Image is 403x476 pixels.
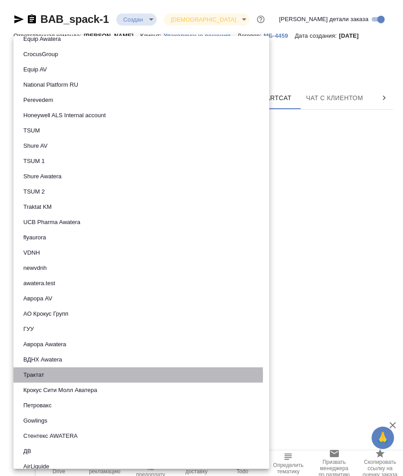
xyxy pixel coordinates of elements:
[21,34,64,44] button: Equip Awatera
[21,339,69,349] button: Аврора Awatera
[21,202,54,212] button: Traktat KM
[21,294,55,304] button: Аврора AV
[21,385,100,395] button: Крокус Сити Молл Аватера
[21,355,65,365] button: ВДНХ Awatera
[21,126,43,136] button: TSUM
[21,80,81,90] button: National Platform RU
[21,401,54,410] button: Петровакс
[21,172,64,181] button: Shure Awatera
[21,324,37,334] button: ГУУ
[21,187,48,197] button: TSUM 2
[21,370,47,380] button: Трактат
[21,156,48,166] button: TSUM 1
[21,110,109,120] button: Honeywell ALS Internal account
[21,233,49,242] button: flyaurora
[21,141,50,151] button: Shure AV
[21,65,50,75] button: Equip AV
[21,462,52,472] button: AirLiquide
[21,416,50,426] button: Gowlings
[21,95,56,105] button: Perevedem
[21,217,83,227] button: UCB Pharma Awatera
[21,263,49,273] button: newvdnh
[21,431,80,441] button: Стентекс AWATERA
[21,278,58,288] button: awatera.test
[21,248,43,258] button: VDNH
[21,446,34,456] button: ДВ
[21,49,61,59] button: CrocusGroup
[21,309,71,319] button: АО Крокус Групп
